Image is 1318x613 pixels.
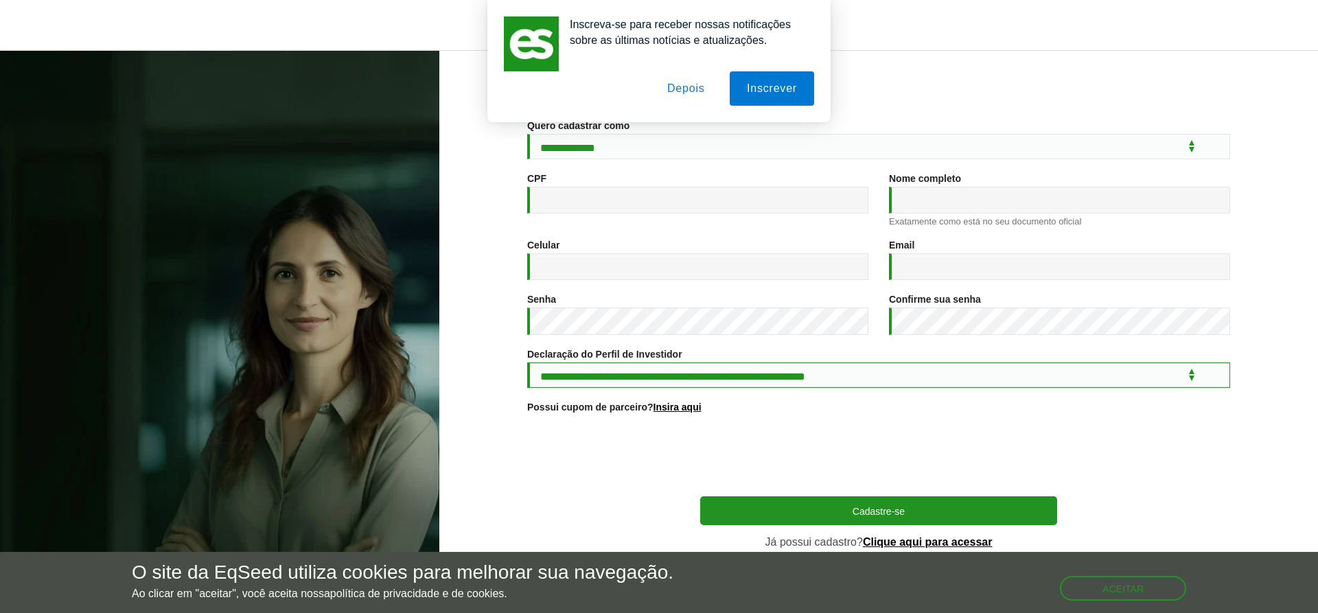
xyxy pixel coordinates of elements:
[132,562,673,583] h5: O site da EqSeed utiliza cookies para melhorar sua navegação.
[730,71,814,106] button: Inscrever
[527,294,556,304] label: Senha
[774,429,983,483] iframe: reCAPTCHA
[527,121,629,130] label: Quero cadastrar como
[527,240,559,250] label: Celular
[132,587,673,600] p: Ao clicar em "aceitar", você aceita nossa .
[889,174,961,183] label: Nome completo
[527,349,682,359] label: Declaração do Perfil de Investidor
[527,174,546,183] label: CPF
[559,16,814,48] div: Inscreva-se para receber nossas notificações sobre as últimas notícias e atualizações.
[889,217,1230,226] div: Exatamente como está no seu documento oficial
[889,240,914,250] label: Email
[330,588,505,599] a: política de privacidade e de cookies
[700,496,1057,525] button: Cadastre-se
[504,16,559,71] img: notification icon
[654,402,702,412] a: Insira aqui
[889,294,981,304] label: Confirme sua senha
[527,402,702,412] label: Possui cupom de parceiro?
[863,537,993,548] a: Clique aqui para acessar
[700,535,1057,548] p: Já possui cadastro?
[1060,576,1186,601] button: Aceitar
[650,71,722,106] button: Depois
